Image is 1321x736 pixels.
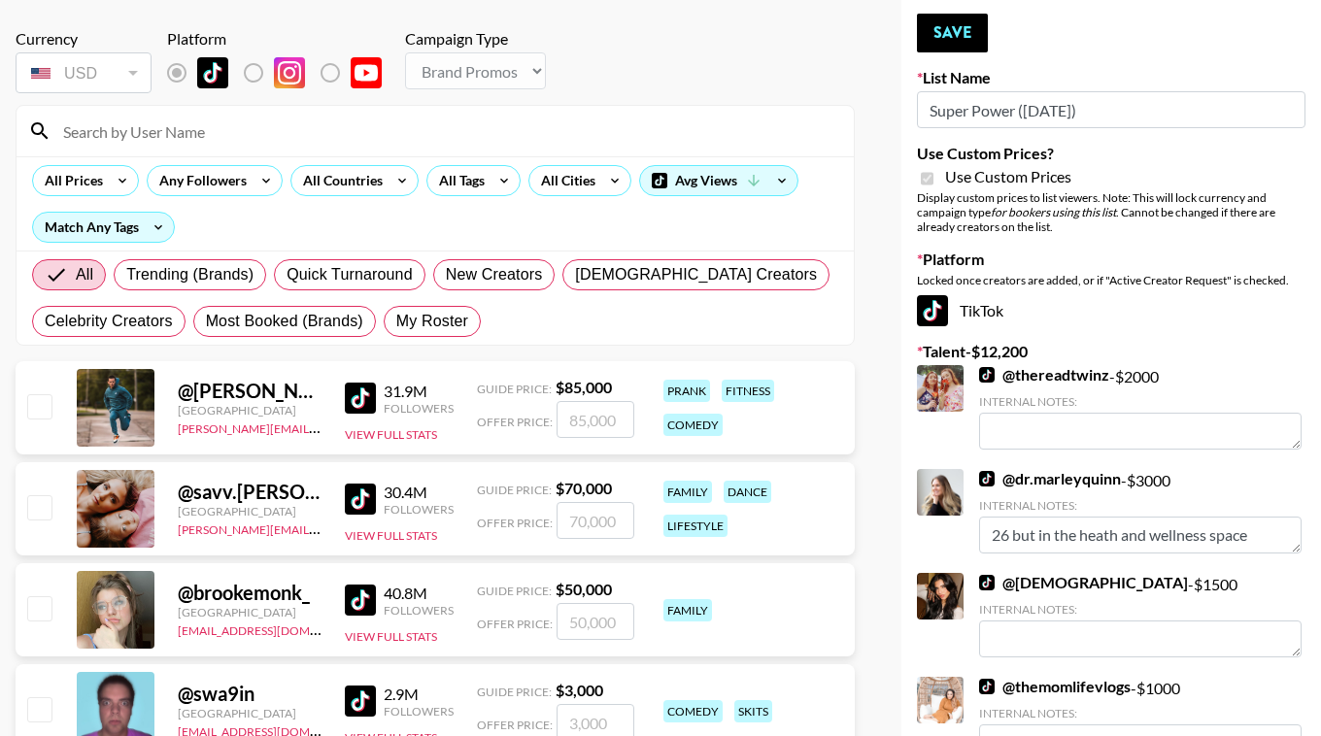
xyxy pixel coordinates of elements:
span: Use Custom Prices [945,167,1071,186]
span: Offer Price: [477,718,553,732]
div: Display custom prices to list viewers. Note: This will lock currency and campaign type . Cannot b... [917,190,1305,234]
button: Save [917,14,988,52]
div: @ swa9in [178,682,322,706]
img: TikTok [345,686,376,717]
a: @thereadtwinz [979,365,1109,385]
button: View Full Stats [345,528,437,543]
img: TikTok [979,575,995,590]
a: [PERSON_NAME][EMAIL_ADDRESS][DOMAIN_NAME] [178,519,465,537]
strong: $ 85,000 [556,378,612,396]
span: Offer Price: [477,617,553,631]
a: @themomlifevlogs [979,677,1131,696]
span: My Roster [396,310,468,333]
div: Followers [384,502,454,517]
div: @ savv.[PERSON_NAME] [178,480,322,504]
div: Currency is locked to USD [16,49,152,97]
span: Guide Price: [477,483,552,497]
span: Quick Turnaround [287,263,413,286]
div: 30.4M [384,483,454,502]
div: Internal Notes: [979,394,1302,409]
div: Internal Notes: [979,498,1302,513]
div: [GEOGRAPHIC_DATA] [178,403,322,418]
div: - $ 1500 [979,573,1302,657]
em: for bookers using this list [991,205,1116,219]
div: comedy [663,700,723,722]
strong: $ 50,000 [556,580,612,598]
img: TikTok [345,383,376,414]
div: Campaign Type [405,29,546,49]
img: TikTok [197,57,228,88]
div: Internal Notes: [979,602,1302,617]
div: - $ 2000 [979,365,1302,450]
img: Instagram [274,57,305,88]
label: Platform [917,250,1305,269]
div: Followers [384,704,454,719]
strong: $ 70,000 [556,479,612,497]
div: Any Followers [148,166,251,195]
span: Guide Price: [477,584,552,598]
img: TikTok [345,585,376,616]
span: All [76,263,93,286]
span: Offer Price: [477,516,553,530]
div: @ brookemonk_ [178,581,322,605]
div: Followers [384,603,454,618]
a: @[DEMOGRAPHIC_DATA] [979,573,1188,592]
div: prank [663,380,710,402]
img: TikTok [345,484,376,515]
div: USD [19,56,148,90]
div: family [663,481,712,503]
img: TikTok [979,367,995,383]
div: Match Any Tags [33,213,174,242]
div: Avg Views [640,166,797,195]
div: 2.9M [384,685,454,704]
div: All Prices [33,166,107,195]
label: List Name [917,68,1305,87]
div: [GEOGRAPHIC_DATA] [178,706,322,720]
div: Platform [167,29,397,49]
img: YouTube [351,57,382,88]
div: TikTok [917,295,1305,326]
div: dance [724,481,771,503]
div: Locked once creators are added, or if "Active Creator Request" is checked. [917,273,1305,287]
a: @dr.marleyquinn [979,469,1121,488]
div: comedy [663,414,723,436]
a: [PERSON_NAME][EMAIL_ADDRESS][DOMAIN_NAME] [178,418,465,436]
div: 40.8M [384,584,454,603]
div: - $ 3000 [979,469,1302,553]
span: Celebrity Creators [45,310,173,333]
div: lifestyle [663,515,728,537]
img: TikTok [979,471,995,486]
div: skits [734,700,772,722]
span: [DEMOGRAPHIC_DATA] Creators [575,263,817,286]
div: Internal Notes: [979,706,1302,720]
div: fitness [722,380,774,402]
label: Talent - $ 12,200 [917,342,1305,361]
div: Currency [16,29,152,49]
div: @ [PERSON_NAME].[PERSON_NAME] [178,379,322,403]
button: View Full Stats [345,629,437,644]
div: Followers [384,401,454,416]
div: 31.9M [384,382,454,401]
input: 70,000 [557,502,634,539]
img: TikTok [979,679,995,694]
span: New Creators [446,263,543,286]
div: All Countries [291,166,387,195]
span: Offer Price: [477,415,553,429]
button: View Full Stats [345,427,437,442]
div: [GEOGRAPHIC_DATA] [178,605,322,619]
div: [GEOGRAPHIC_DATA] [178,504,322,519]
div: All Tags [427,166,489,195]
input: Search by User Name [51,116,842,147]
span: Guide Price: [477,382,552,396]
div: All Cities [529,166,599,195]
label: Use Custom Prices? [917,144,1305,163]
span: Trending (Brands) [126,263,254,286]
span: Most Booked (Brands) [206,310,363,333]
input: 50,000 [557,603,634,640]
strong: $ 3,000 [556,681,603,699]
img: TikTok [917,295,948,326]
span: Guide Price: [477,685,552,699]
a: [EMAIL_ADDRESS][DOMAIN_NAME] [178,619,373,638]
div: List locked to TikTok. [167,52,397,93]
textarea: 26 but in the heath and wellness space [979,517,1302,553]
